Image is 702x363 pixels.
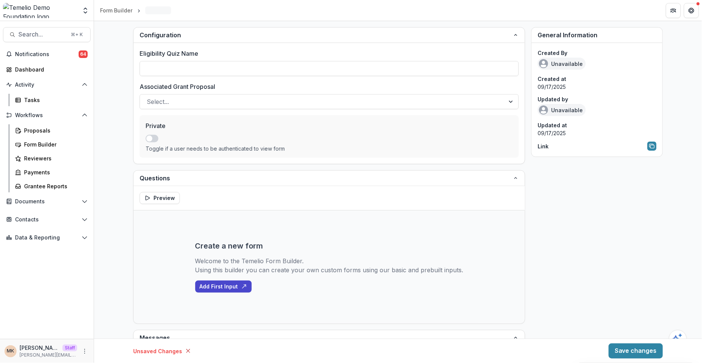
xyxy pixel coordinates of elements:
button: More [80,347,89,356]
p: 09/17/2025 [538,83,656,91]
a: Grantee Reports [12,180,91,192]
button: Messages [134,330,525,345]
span: Data & Reporting [15,235,79,241]
button: Preview [140,192,180,204]
p: [PERSON_NAME] [20,344,59,352]
p: [PERSON_NAME][EMAIL_ADDRESS][DOMAIN_NAME] [20,352,77,358]
div: Form Builder [100,6,132,14]
div: Unavailable [538,58,586,70]
button: Questions [134,171,525,186]
div: Tasks [24,96,85,104]
div: Toggle if a user needs to be authenticated to view form [146,145,513,152]
div: Proposals [24,127,85,134]
button: Partners [666,3,681,18]
p: Updated at [538,121,656,129]
button: Open Workflows [3,109,91,121]
label: Private [146,121,508,130]
div: Form Builder [24,140,85,148]
p: Created at [538,75,656,83]
span: Configuration [140,31,513,40]
button: Get Help [684,3,699,18]
a: Dashboard [3,63,91,76]
p: Updated by [538,95,656,103]
h3: Create a new form [195,241,263,250]
button: Open AI Assistant [669,330,687,348]
div: ⌘ + K [69,31,84,39]
span: Activity [15,82,79,88]
a: Reviewers [12,152,91,165]
span: Workflows [15,112,79,119]
svg: avatar [539,105,548,114]
p: Unsaved Changes [133,347,182,355]
p: 09/17/2025 [538,129,656,137]
div: Maya Kuppermann [7,349,14,354]
a: Proposals [12,124,91,137]
p: Welcome to the Temelio Form Builder. [195,256,463,265]
button: Add First Input [195,281,252,293]
p: Staff [62,345,77,351]
button: Notifications64 [3,48,91,60]
span: Documents [15,198,79,205]
p: Link [538,142,549,150]
button: Save changes [609,343,663,358]
svg: avatar [539,59,548,68]
button: Copy link to form [647,142,656,151]
p: Using this builder you can create your own custom forms using our basic and prebuilt inputs. [195,265,463,275]
div: Dashboard [15,66,85,73]
a: Form Builder [12,138,91,151]
span: General Information [538,31,597,39]
a: Form Builder [97,5,135,16]
span: Notifications [15,51,79,58]
p: Created By [538,49,656,57]
div: Configuration [134,43,525,164]
button: Configuration [134,27,525,43]
button: Open entity switcher [80,3,91,18]
span: Search... [18,31,66,38]
div: Payments [24,168,85,176]
span: Messages [140,333,513,342]
label: Associated Grant Proposal [140,82,514,91]
button: Search... [3,27,91,42]
a: Tasks [12,94,91,106]
button: Open Activity [3,79,91,91]
button: Open Data & Reporting [3,232,91,244]
button: Open Contacts [3,214,91,226]
div: Questions [134,186,525,323]
nav: breadcrumb [97,5,174,16]
div: Unavailable [538,104,586,116]
img: Temelio Demo Foundation logo [3,3,77,18]
span: 64 [79,50,88,58]
div: Grantee Reports [24,182,85,190]
div: Reviewers [24,154,85,162]
button: Open Documents [3,195,91,207]
label: Eligibility Quiz Name [140,49,514,58]
span: Contacts [15,217,79,223]
span: Questions [140,174,513,183]
a: Payments [12,166,91,178]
